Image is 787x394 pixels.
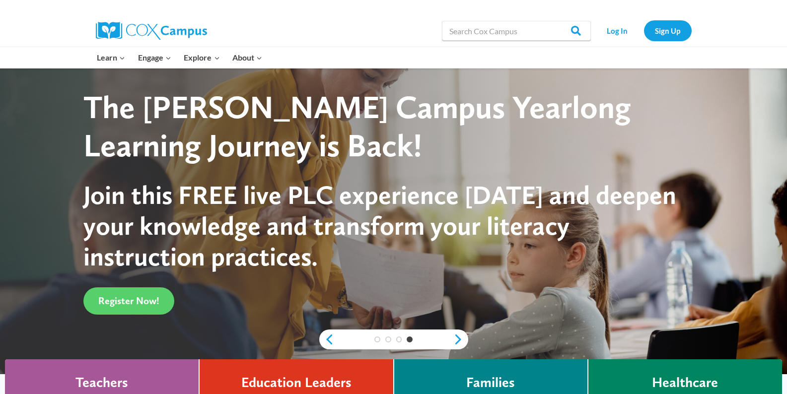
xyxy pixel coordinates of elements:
[319,329,468,349] div: content slider buttons
[596,20,639,41] a: Log In
[91,47,269,68] nav: Primary Navigation
[132,47,178,68] button: Child menu of Engage
[178,47,226,68] button: Child menu of Explore
[319,333,334,345] a: previous
[96,22,207,40] img: Cox Campus
[75,374,128,391] h4: Teachers
[91,47,132,68] button: Child menu of Learn
[396,336,402,342] a: 3
[226,47,269,68] button: Child menu of About
[644,20,692,41] a: Sign Up
[83,88,686,165] div: The [PERSON_NAME] Campus Yearlong Learning Journey is Back!
[453,333,468,345] a: next
[442,21,591,41] input: Search Cox Campus
[596,20,692,41] nav: Secondary Navigation
[385,336,391,342] a: 2
[83,287,174,315] a: Register Now!
[83,179,676,272] span: Join this FREE live PLC experience [DATE] and deepen your knowledge and transform your literacy i...
[652,374,718,391] h4: Healthcare
[407,336,413,342] a: 4
[374,336,380,342] a: 1
[241,374,352,391] h4: Education Leaders
[466,374,515,391] h4: Families
[98,295,159,307] span: Register Now!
